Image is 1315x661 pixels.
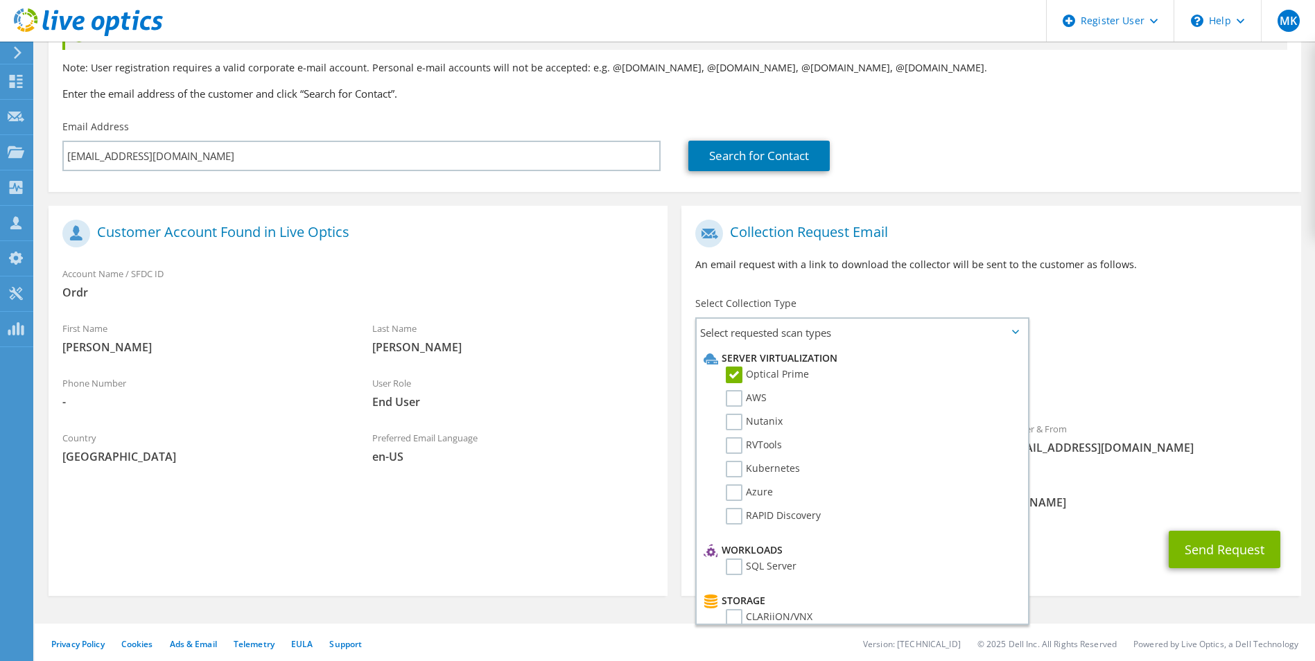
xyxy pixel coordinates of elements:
[700,592,1020,609] li: Storage
[726,367,809,383] label: Optical Prime
[991,414,1301,462] div: Sender & From
[695,257,1287,272] p: An email request with a link to download the collector will be sent to the customer as follows.
[121,638,153,650] a: Cookies
[62,285,654,300] span: Ordr
[358,423,668,471] div: Preferred Email Language
[1278,10,1300,32] span: MK
[62,449,345,464] span: [GEOGRAPHIC_DATA]
[726,508,821,525] label: RAPID Discovery
[1191,15,1203,27] svg: \n
[688,141,830,171] a: Search for Contact
[863,638,961,650] li: Version: [TECHNICAL_ID]
[291,638,313,650] a: EULA
[62,340,345,355] span: [PERSON_NAME]
[49,423,358,471] div: Country
[372,394,654,409] span: End User
[1005,440,1287,455] span: [EMAIL_ADDRESS][DOMAIN_NAME]
[726,609,812,626] label: CLARiiON/VNX
[681,414,991,462] div: To
[234,638,275,650] a: Telemetry
[51,638,105,650] a: Privacy Policy
[681,469,1300,517] div: CC & Reply To
[372,340,654,355] span: [PERSON_NAME]
[700,350,1020,367] li: Server Virtualization
[726,461,800,477] label: Kubernetes
[49,259,668,307] div: Account Name / SFDC ID
[62,60,1287,76] p: Note: User registration requires a valid corporate e-mail account. Personal e-mail accounts will ...
[62,86,1287,101] h3: Enter the email address of the customer and click “Search for Contact”.
[697,319,1027,346] span: Select requested scan types
[726,558,796,575] label: SQL Server
[726,484,773,501] label: Azure
[62,220,647,247] h1: Customer Account Found in Live Optics
[681,352,1300,407] div: Requested Collections
[49,314,358,362] div: First Name
[695,220,1280,247] h1: Collection Request Email
[170,638,217,650] a: Ads & Email
[726,390,767,407] label: AWS
[329,638,362,650] a: Support
[695,297,796,310] label: Select Collection Type
[62,394,345,409] span: -
[1169,531,1280,568] button: Send Request
[977,638,1117,650] li: © 2025 Dell Inc. All Rights Reserved
[726,414,783,430] label: Nutanix
[700,542,1020,558] li: Workloads
[726,437,782,454] label: RVTools
[62,120,129,134] label: Email Address
[1133,638,1298,650] li: Powered by Live Optics, a Dell Technology
[49,369,358,416] div: Phone Number
[358,314,668,362] div: Last Name
[358,369,668,416] div: User Role
[372,449,654,464] span: en-US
